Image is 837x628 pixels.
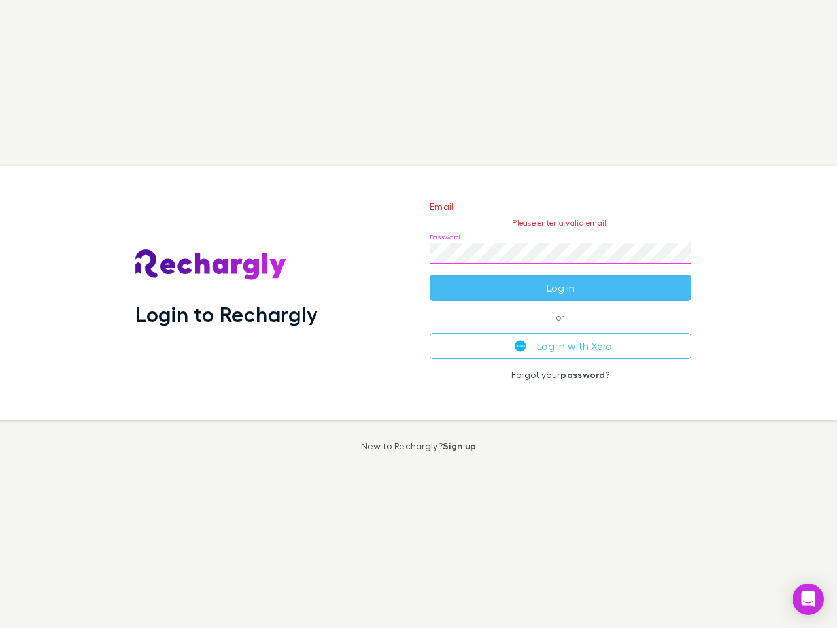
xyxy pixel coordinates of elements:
[430,333,691,359] button: Log in with Xero
[430,218,691,228] p: Please enter a valid email.
[430,232,460,242] label: Password
[135,249,287,281] img: Rechargly's Logo
[793,584,824,615] div: Open Intercom Messenger
[443,440,476,451] a: Sign up
[430,275,691,301] button: Log in
[560,369,605,380] a: password
[515,340,526,352] img: Xero's logo
[135,302,318,326] h1: Login to Rechargly
[430,370,691,380] p: Forgot your ?
[361,441,477,451] p: New to Rechargly?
